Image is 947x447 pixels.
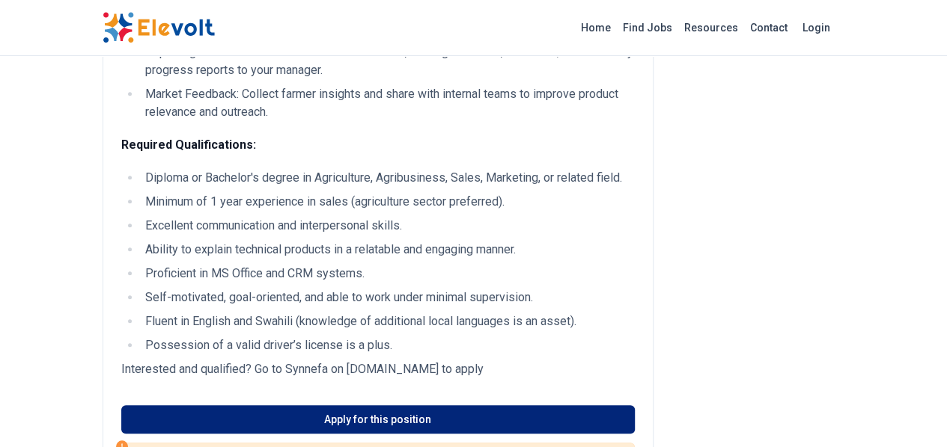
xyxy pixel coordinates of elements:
[141,312,635,330] li: Fluent in English and Swahili (knowledge of additional local languages is an asset).
[121,360,635,378] p: Interested and qualified? Go to Synnefa on [DOMAIN_NAME] to apply
[872,375,947,447] iframe: Chat Widget
[678,16,744,40] a: Resources
[744,16,794,40] a: Contact
[575,16,617,40] a: Home
[141,289,635,306] li: Self-motivated, goal-oriented, and able to work under minimal supervision.
[141,193,635,211] li: Minimum of 1 year experience in sales (agriculture sector preferred).
[141,217,635,235] li: Excellent communication and interpersonal skills.
[141,241,635,259] li: Ability to explain technical products in a relatable and engaging manner.
[141,336,635,354] li: Possession of a valid driver’s license is a plus.
[103,12,215,43] img: Elevolt
[141,85,635,121] li: Market Feedback: Collect farmer insights and share with internal teams to improve product relevan...
[121,138,256,152] strong: Required Qualifications:
[141,43,635,79] li: Reporting: Maintain records of farmer interactions, training sessions, and leads; submit timely p...
[617,16,678,40] a: Find Jobs
[141,265,635,283] li: Proficient in MS Office and CRM systems.
[121,405,635,434] a: Apply for this position
[794,13,839,43] a: Login
[141,169,635,187] li: Diploma or Bachelor's degree in Agriculture, Agribusiness, Sales, Marketing, or related field.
